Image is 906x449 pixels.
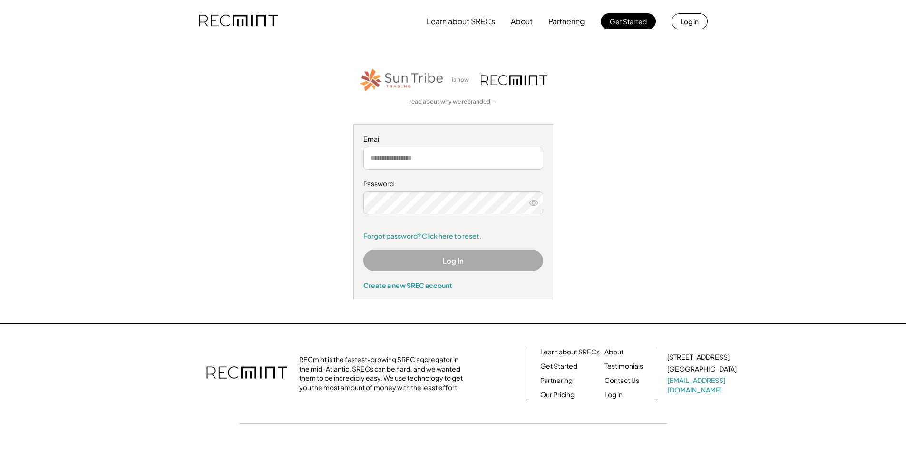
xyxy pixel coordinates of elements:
a: Partnering [540,376,573,385]
button: Get Started [601,13,656,29]
button: Partnering [548,12,585,31]
img: STT_Horizontal_Logo%2B-%2BColor.png [359,67,445,93]
a: Log in [604,390,623,400]
a: Our Pricing [540,390,575,400]
button: Log In [363,250,543,271]
img: recmint-logotype%403x.png [206,357,287,390]
a: Get Started [540,362,577,371]
div: RECmint is the fastest-growing SREC aggregator in the mid-Atlantic. SRECs can be hard, and we wan... [299,355,468,392]
a: read about why we rebranded → [409,98,497,106]
a: Contact Us [604,376,639,385]
a: Learn about SRECs [540,347,600,357]
a: Testimonials [604,362,643,371]
img: recmint-logotype%403x.png [199,5,278,38]
a: [EMAIL_ADDRESS][DOMAIN_NAME] [667,376,739,394]
div: Password [363,179,543,189]
button: Learn about SRECs [427,12,495,31]
div: is now [449,76,476,84]
div: [STREET_ADDRESS] [667,353,730,362]
button: About [511,12,533,31]
div: Email [363,134,543,144]
button: Log in [672,13,708,29]
a: About [604,347,623,357]
img: recmint-logotype%403x.png [481,75,547,85]
div: [GEOGRAPHIC_DATA] [667,364,737,374]
div: Create a new SREC account [363,281,543,289]
a: Forgot password? Click here to reset. [363,231,543,241]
